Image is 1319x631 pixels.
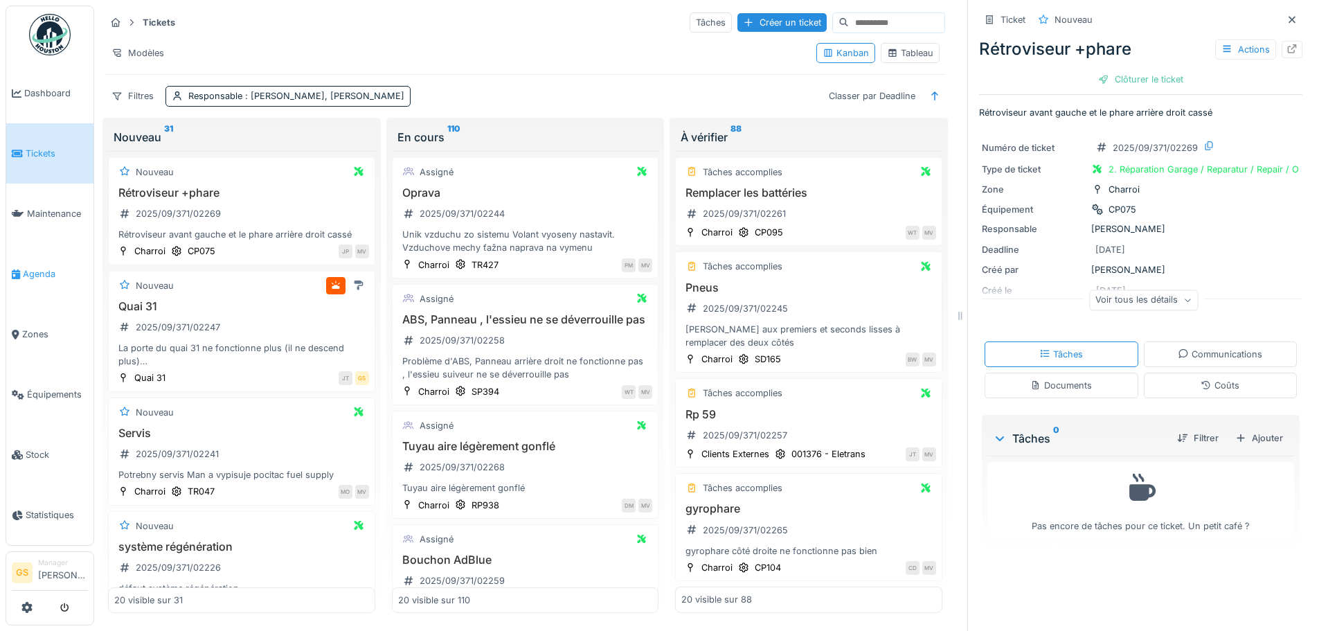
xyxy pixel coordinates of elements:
div: gyrophare côté droite ne fonctionne pas bien [681,544,936,558]
a: Zones [6,304,93,364]
div: 2025/09/371/02244 [420,207,505,220]
div: TR047 [188,485,215,498]
div: MV [638,258,652,272]
div: MV [922,561,936,575]
div: 2025/09/371/02257 [703,429,787,442]
a: Dashboard [6,63,93,123]
div: Charroi [1109,183,1140,196]
div: Classer par Deadline [823,86,922,106]
h3: Rp 59 [681,408,936,421]
div: Tâches [690,12,732,33]
h3: ABS, Panneau , l'essieu ne se déverrouille pas [398,313,653,326]
a: Équipements [6,364,93,425]
div: Rétroviseur avant gauche et le phare arrière droit cassé [114,228,369,241]
span: Tickets [26,147,88,160]
div: Tâches accomplies [703,166,782,179]
div: TR427 [472,258,499,272]
div: Coûts [1201,379,1239,392]
div: Problème d'ABS, Panneau arrière droit ne fonctionne pas , l'essieu suiveur ne se déverrouille pas [398,355,653,381]
div: Actions [1215,39,1276,60]
div: Clients Externes [701,447,769,461]
span: Maintenance [27,207,88,220]
div: Tableau [887,46,933,60]
div: Responsable [982,222,1086,235]
div: Ticket [1001,13,1025,26]
div: 2025/09/371/02259 [420,574,505,587]
h3: gyrophare [681,502,936,515]
div: MV [922,226,936,240]
p: Rétroviseur avant gauche et le phare arrière droit cassé [979,106,1302,119]
a: GS Manager[PERSON_NAME] [12,558,88,591]
div: Tâches accomplies [703,260,782,273]
div: Kanban [823,46,869,60]
div: Tâches accomplies [703,386,782,400]
div: En cours [397,129,654,145]
div: Nouveau [1055,13,1093,26]
div: Charroi [701,226,733,239]
div: 20 visible sur 110 [398,594,470,607]
div: 20 visible sur 31 [114,594,183,607]
sup: 0 [1053,430,1059,447]
div: Unik vzduchu zo sistemu Volant vyoseny nastavit. Vzduchove mechy ťažna naprava na vymenu [398,228,653,254]
div: Deadline [982,243,1086,256]
div: Assigné [420,533,454,546]
div: Potrebny servis Man a vypisuje pocitac fuel supply [114,468,369,481]
div: Type de ticket [982,163,1086,176]
div: Charroi [418,258,449,272]
div: 2025/09/371/02247 [136,321,220,334]
div: Manager [38,558,88,568]
div: Charroi [701,353,733,366]
sup: 110 [447,129,460,145]
div: CD [906,561,919,575]
div: Voir tous les détails [1089,290,1198,310]
div: Tâches [993,430,1166,447]
div: MV [638,385,652,399]
div: MV [355,485,369,499]
div: Charroi [134,485,165,498]
div: Nouveau [136,406,174,419]
div: 2025/09/371/02241 [136,447,219,461]
div: Ajouter [1230,429,1289,447]
strong: Tickets [137,16,181,29]
div: 2025/09/371/02261 [703,207,786,220]
div: 2025/09/371/02226 [136,561,221,574]
span: Zones [22,328,88,341]
div: Tâches accomplies [703,481,782,495]
div: 001376 - Eletrans [791,447,865,461]
div: Nouveau [136,279,174,292]
h3: système régénération [114,540,369,553]
span: Dashboard [24,87,88,100]
a: Stock [6,425,93,485]
div: PM [622,258,636,272]
div: JT [339,371,352,385]
div: 2025/09/371/02245 [703,302,788,315]
div: Tâches [1039,348,1083,361]
div: défaut système régénération [114,582,369,595]
div: Tuyau aire légèrement gonflé [398,481,653,495]
div: Nouveau [136,166,174,179]
h3: Rétroviseur +phare [114,186,369,199]
div: Nouveau [136,519,174,533]
div: Communications [1178,348,1262,361]
div: Assigné [420,292,454,305]
span: Stock [26,448,88,461]
div: 2025/09/371/02258 [420,334,505,347]
div: À vérifier [681,129,937,145]
div: Nouveau [114,129,370,145]
div: Assigné [420,419,454,432]
div: CP095 [755,226,783,239]
div: MV [922,353,936,366]
div: [PERSON_NAME] aux premiers et seconds lisses à remplacer des deux côtés [681,323,936,349]
div: DM [622,499,636,513]
img: Badge_color-CXgf-gQk.svg [29,14,71,55]
h3: Oprava [398,186,653,199]
span: Statistiques [26,508,88,522]
li: [PERSON_NAME] [38,558,88,587]
span: : [PERSON_NAME], [PERSON_NAME] [242,91,404,101]
h3: Bouchon AdBlue [398,553,653,567]
div: 2025/09/371/02268 [420,461,505,474]
div: JP [339,245,352,258]
div: 2025/09/371/02265 [703,524,788,537]
a: Maintenance [6,184,93,244]
div: MO [339,485,352,499]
